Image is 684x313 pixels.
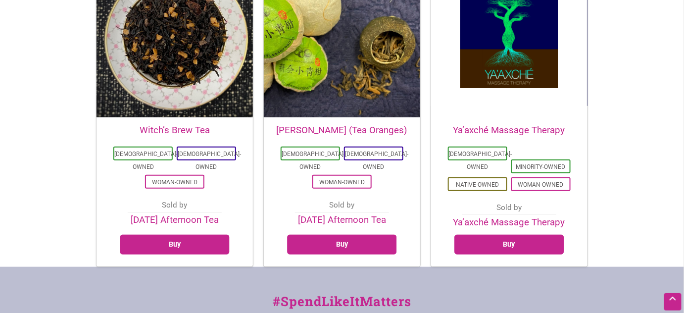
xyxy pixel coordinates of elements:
[152,179,197,186] a: Woman-Owned
[162,201,188,209] span: Sold by
[97,36,253,137] a: Witch’s Brew Tea
[431,124,587,137] h2: Ya’axché Massage Therapy
[114,151,178,170] a: [DEMOGRAPHIC_DATA]-Owned
[264,124,420,137] h2: [PERSON_NAME] (Tea Oranges)
[456,181,499,188] a: Native-Owned
[518,181,564,188] a: Woman-Owned
[264,36,420,137] a: [PERSON_NAME] (Tea Oranges)
[131,214,219,225] a: [DATE] Afternoon Tea
[298,214,386,225] a: [DATE] Afternoon Tea
[178,151,241,170] a: [DEMOGRAPHIC_DATA]-Owned
[454,235,564,255] a: Select options for “Ya'axché Massage Therapy”
[97,124,253,137] h2: Witch’s Brew Tea
[329,201,354,209] span: Sold by
[282,151,345,170] a: [DEMOGRAPHIC_DATA]-Owned
[120,235,230,255] a: Select options for “Witch's Brew Tea”
[453,217,565,228] a: Ya’axché Massage Therapy
[664,293,682,311] div: Scroll Back to Top
[496,203,522,212] span: Sold by
[449,151,512,170] a: [DEMOGRAPHIC_DATA]-Owned
[345,151,408,170] a: [DEMOGRAPHIC_DATA]-Owned
[516,163,566,170] a: Minority-Owned
[431,36,587,137] a: Ya’axché Massage Therapy
[319,179,365,186] a: Woman-Owned
[287,235,396,255] a: Select options for “Xiao Qing Gan (Tea Oranges)”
